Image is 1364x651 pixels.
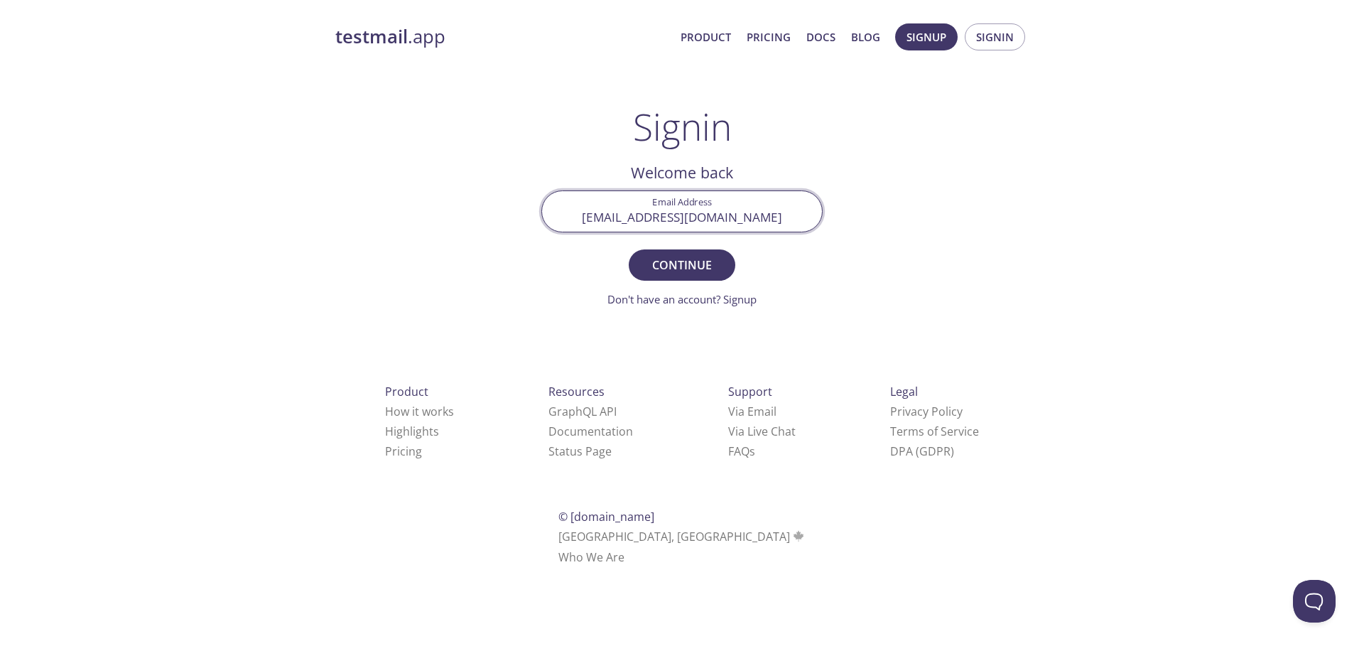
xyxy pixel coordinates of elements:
[335,24,408,49] strong: testmail
[890,443,954,459] a: DPA (GDPR)
[644,255,720,275] span: Continue
[548,404,617,419] a: GraphQL API
[906,28,946,46] span: Signup
[806,28,835,46] a: Docs
[895,23,958,50] button: Signup
[851,28,880,46] a: Blog
[681,28,731,46] a: Product
[976,28,1014,46] span: Signin
[728,443,755,459] a: FAQ
[607,292,757,306] a: Don't have an account? Signup
[385,384,428,399] span: Product
[728,404,776,419] a: Via Email
[541,161,823,185] h2: Welcome back
[1293,580,1336,623] iframe: Help Scout Beacon - Open
[629,249,735,281] button: Continue
[890,384,918,399] span: Legal
[558,509,654,524] span: © [DOMAIN_NAME]
[747,28,791,46] a: Pricing
[890,424,979,439] a: Terms of Service
[335,25,669,49] a: testmail.app
[558,529,806,544] span: [GEOGRAPHIC_DATA], [GEOGRAPHIC_DATA]
[385,443,422,459] a: Pricing
[385,404,454,419] a: How it works
[548,443,612,459] a: Status Page
[728,384,772,399] span: Support
[728,424,796,439] a: Via Live Chat
[558,549,624,565] a: Who We Are
[548,424,633,439] a: Documentation
[548,384,605,399] span: Resources
[633,105,732,148] h1: Signin
[890,404,963,419] a: Privacy Policy
[749,443,755,459] span: s
[965,23,1025,50] button: Signin
[385,424,439,439] a: Highlights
